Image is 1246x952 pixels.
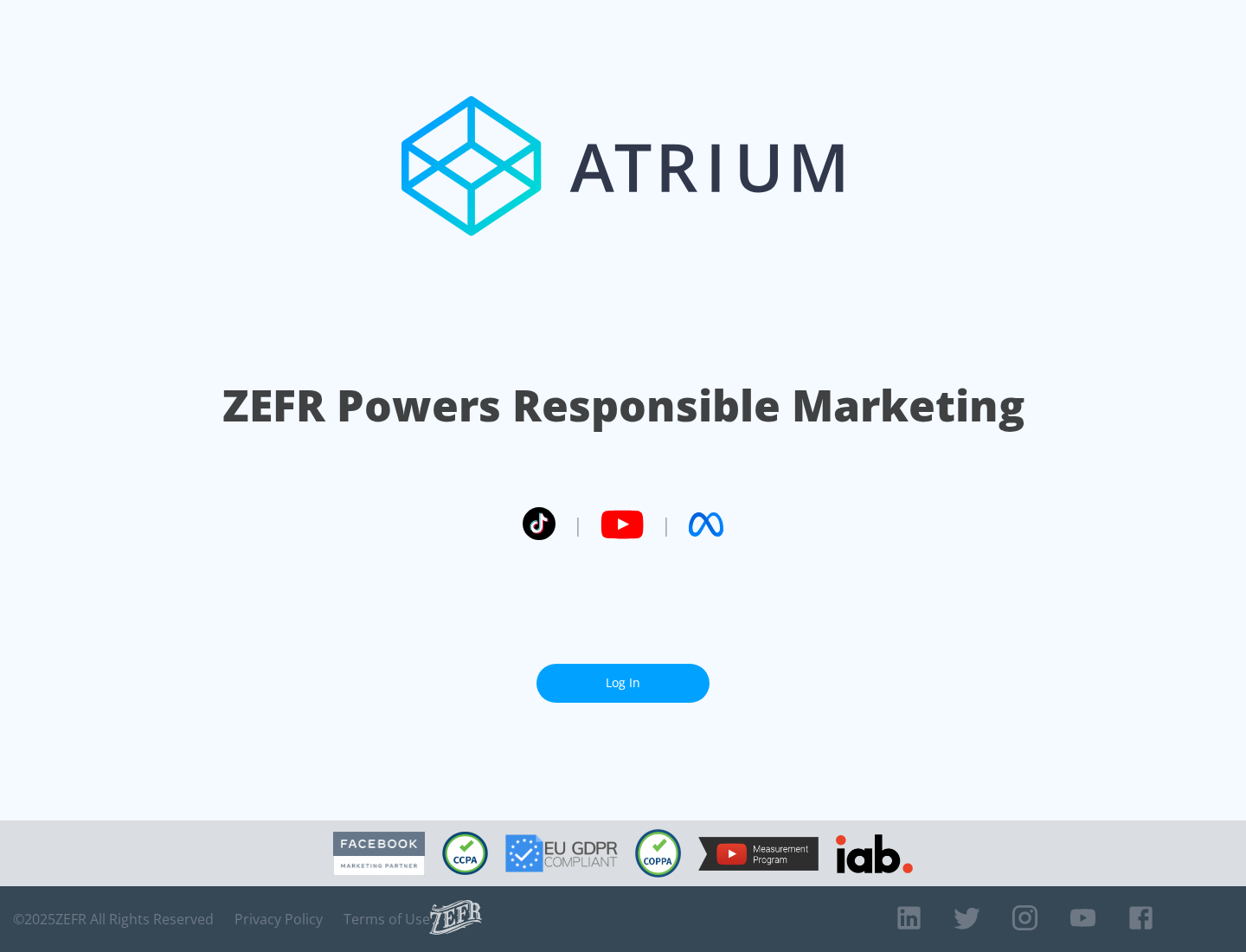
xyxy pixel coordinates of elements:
span: | [573,511,583,537]
a: Log In [536,664,710,703]
a: Privacy Policy [234,910,323,928]
img: IAB [836,834,913,873]
img: Facebook Marketing Partner [333,832,425,876]
span: | [661,511,671,537]
img: COPPA Compliant [635,829,681,878]
img: CCPA Compliant [442,832,488,875]
h1: ZEFR Powers Responsible Marketing [222,376,1024,435]
img: YouTube Measurement Program [698,837,819,871]
img: GDPR Compliant [505,834,618,872]
a: Terms of Use [344,910,430,928]
span: © 2025 ZEFR All Rights Reserved [13,910,214,928]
